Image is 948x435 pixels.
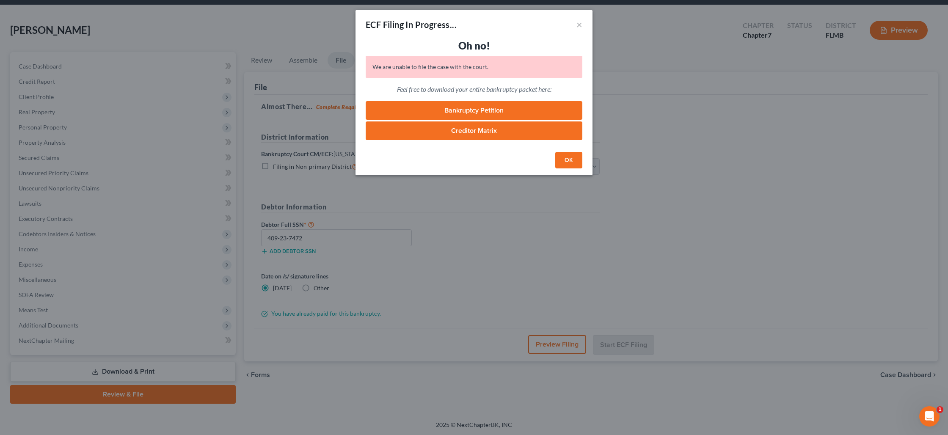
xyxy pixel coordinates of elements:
button: OK [555,152,582,169]
iframe: Intercom live chat [919,406,940,427]
h3: Oh no! [366,39,582,52]
a: Bankruptcy Petition [366,101,582,120]
a: Creditor Matrix [366,121,582,140]
span: 1 [937,406,943,413]
div: ECF Filing In Progress... [366,19,457,30]
button: × [576,19,582,30]
div: We are unable to file the case with the court. [366,56,582,78]
p: Feel free to download your entire bankruptcy packet here: [366,85,582,94]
